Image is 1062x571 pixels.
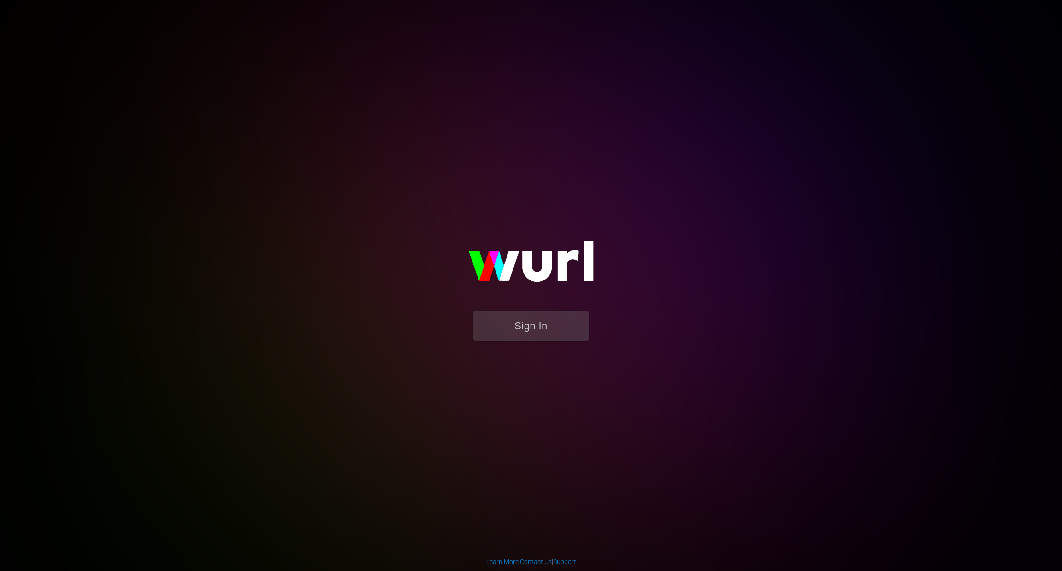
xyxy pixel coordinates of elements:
[553,558,576,565] a: Support
[520,558,552,565] a: Contact Us
[486,558,519,565] a: Learn More
[439,221,623,310] img: wurl-logo-on-black-223613ac3d8ba8fe6dc639794a292ebdb59501304c7dfd60c99c58986ef67473.svg
[486,557,576,566] div: | |
[473,311,589,341] button: Sign In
